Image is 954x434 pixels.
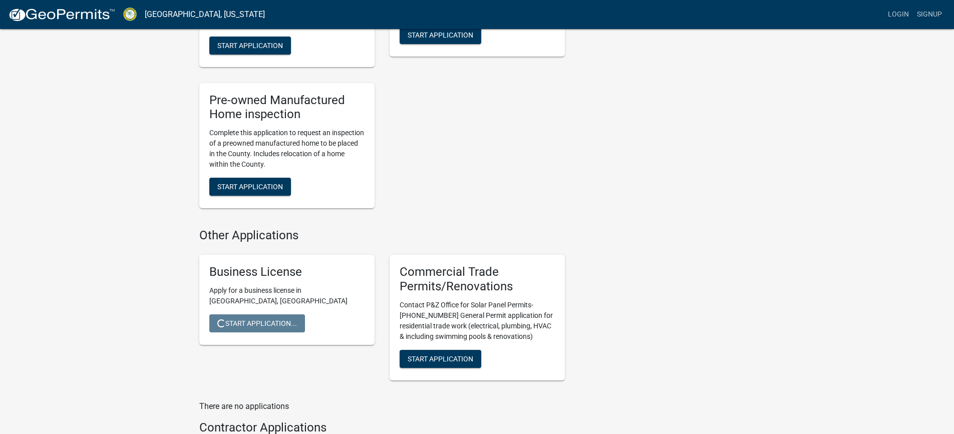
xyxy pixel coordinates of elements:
[199,228,565,243] h4: Other Applications
[209,265,365,279] h5: Business License
[408,31,473,39] span: Start Application
[400,26,481,44] button: Start Application
[209,93,365,122] h5: Pre-owned Manufactured Home inspection
[217,319,297,327] span: Start Application...
[217,41,283,49] span: Start Application
[145,6,265,23] a: [GEOGRAPHIC_DATA], [US_STATE]
[123,8,137,21] img: Crawford County, Georgia
[913,5,946,24] a: Signup
[199,400,565,412] p: There are no applications
[400,350,481,368] button: Start Application
[217,183,283,191] span: Start Application
[199,228,565,388] wm-workflow-list-section: Other Applications
[209,285,365,306] p: Apply for a business license in [GEOGRAPHIC_DATA], [GEOGRAPHIC_DATA]
[884,5,913,24] a: Login
[400,300,555,342] p: Contact P&Z Office for Solar Panel Permits- [PHONE_NUMBER] General Permit application for residen...
[209,128,365,170] p: Complete this application to request an inspection of a preowned manufactured home to be placed i...
[209,314,305,332] button: Start Application...
[209,178,291,196] button: Start Application
[408,354,473,362] span: Start Application
[400,265,555,294] h5: Commercial Trade Permits/Renovations
[209,37,291,55] button: Start Application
